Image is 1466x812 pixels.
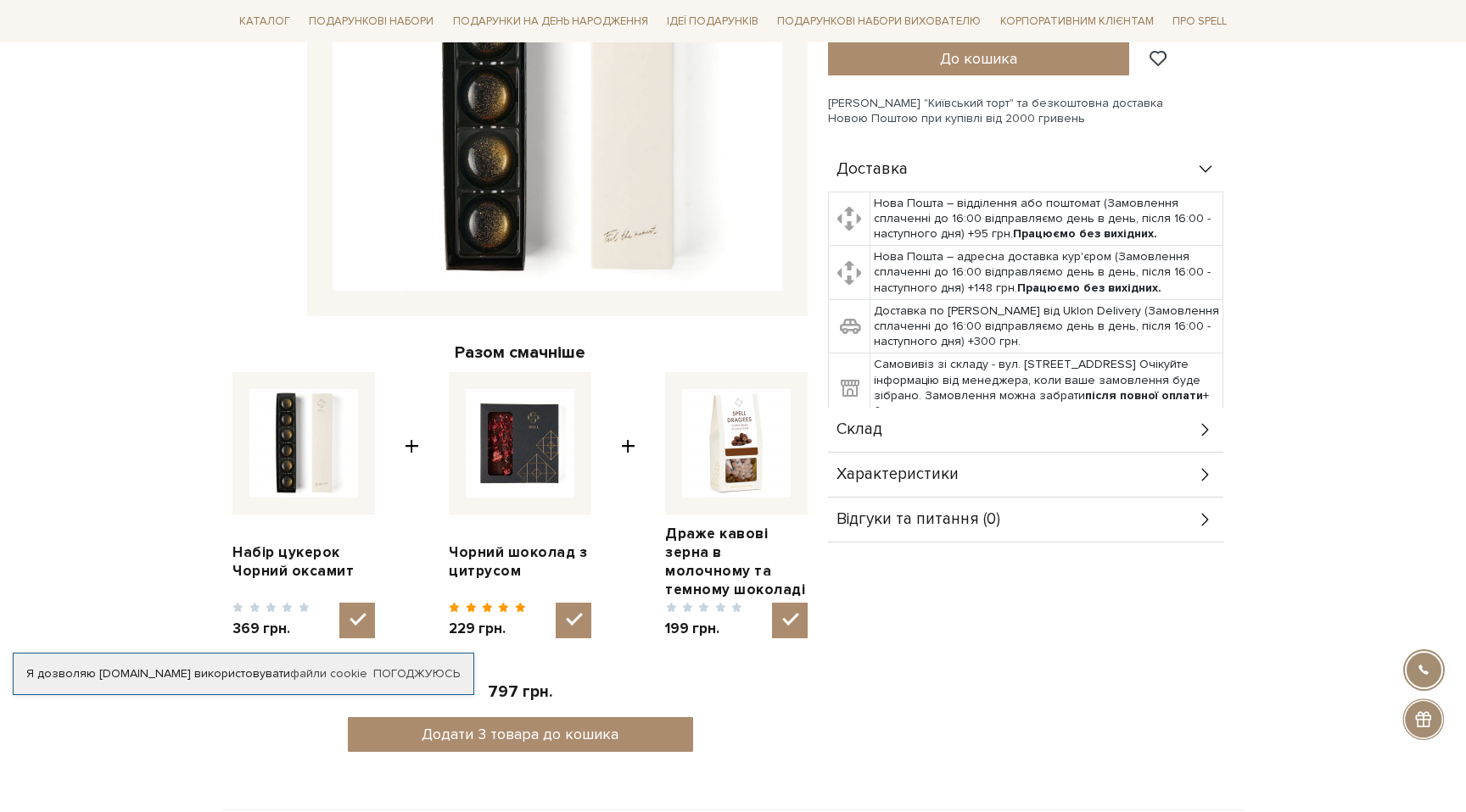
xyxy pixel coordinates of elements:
[249,389,358,498] img: Набір цукерок Чорний оксамит
[837,162,908,177] span: Доставка
[290,666,367,681] a: файли cookie
[993,7,1161,36] a: Корпоративним клієнтам
[488,682,552,702] span: 797 грн.
[870,353,1223,423] td: Самовивіз зі складу - вул. [STREET_ADDRESS] Очікуйте інформацію від менеджера, коли ваше замовлен...
[232,8,297,35] a: Каталог
[348,717,693,752] button: Додати 3 товара до кошика
[449,543,591,581] a: Чорний шоколад з цитрусом
[232,543,375,581] a: Набір цукерок Чорний оксамит
[828,96,1234,126] div: [PERSON_NAME] "Київський торт" та безкоштовна доставка Новою Поштою при купівлі від 2000 гривень
[837,467,959,482] span: Характеристики
[837,422,882,437] span: Склад
[660,8,765,35] a: Ідеї подарунків
[770,7,988,36] a: Подарункові набори вихователю
[405,372,419,639] span: +
[1013,226,1157,241] b: Працюємо без вихідних.
[302,8,440,35] a: Подарункові набори
[870,299,1223,353] td: Доставка по [PERSON_NAME] від Uklon Delivery (Замовлення сплаченні до 16:00 відправляємо день в д...
[373,666,460,681] a: Погоджуюсь
[1017,281,1161,295] b: Працюємо без вихідних.
[232,342,808,364] div: Разом смачніше
[232,620,310,638] span: 369 грн.
[449,620,526,638] span: 229 грн.
[682,389,791,498] img: Драже кавові зерна в молочному та темному шоколаді
[621,372,635,639] span: +
[665,525,808,599] a: Драже кавові зерна в молочному та темному шоколаді
[837,512,1000,527] span: Відгуки та питання (0)
[446,8,655,35] a: Подарунки на День народження
[828,42,1129,75] button: До кошика
[940,49,1017,68] span: До кошика
[870,192,1223,246] td: Нова Пошта – відділення або поштомат (Замовлення сплаченні до 16:00 відправляємо день в день, піс...
[1085,388,1203,403] b: після повної оплати
[1166,8,1234,35] a: Про Spell
[665,620,742,638] span: 199 грн.
[870,246,1223,300] td: Нова Пошта – адресна доставка кур'єром (Замовлення сплаченні до 16:00 відправляємо день в день, п...
[14,666,473,681] div: Я дозволяю [DOMAIN_NAME] використовувати
[466,389,574,498] img: Чорний шоколад з цитрусом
